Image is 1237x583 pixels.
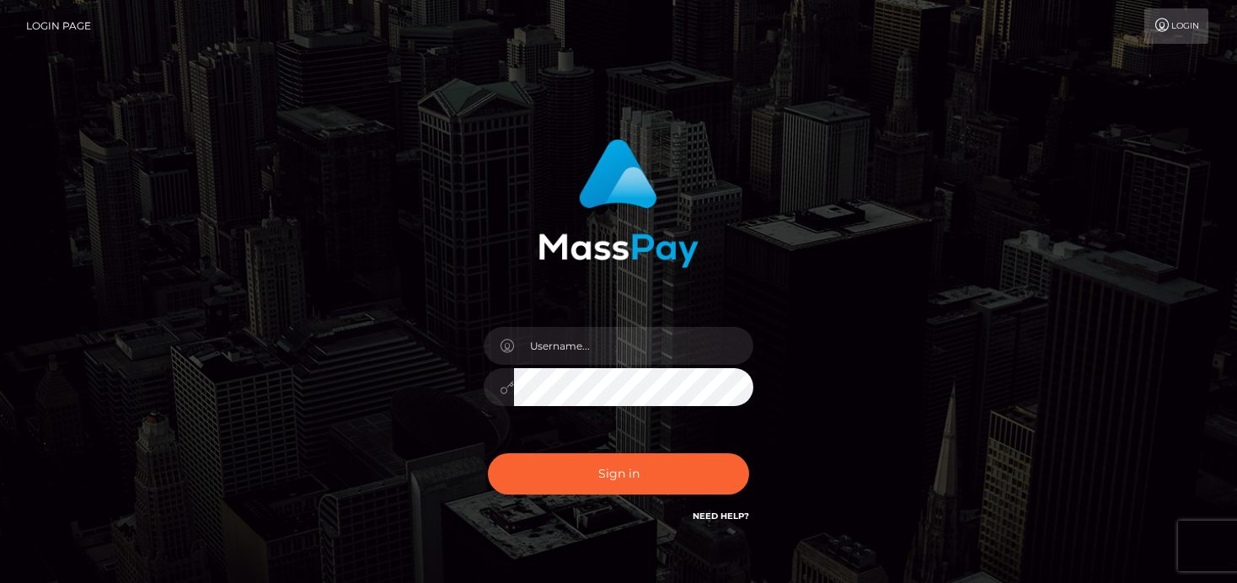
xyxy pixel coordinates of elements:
[1144,8,1208,44] a: Login
[693,511,749,521] a: Need Help?
[538,139,699,268] img: MassPay Login
[26,8,91,44] a: Login Page
[514,327,753,365] input: Username...
[488,453,749,495] button: Sign in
